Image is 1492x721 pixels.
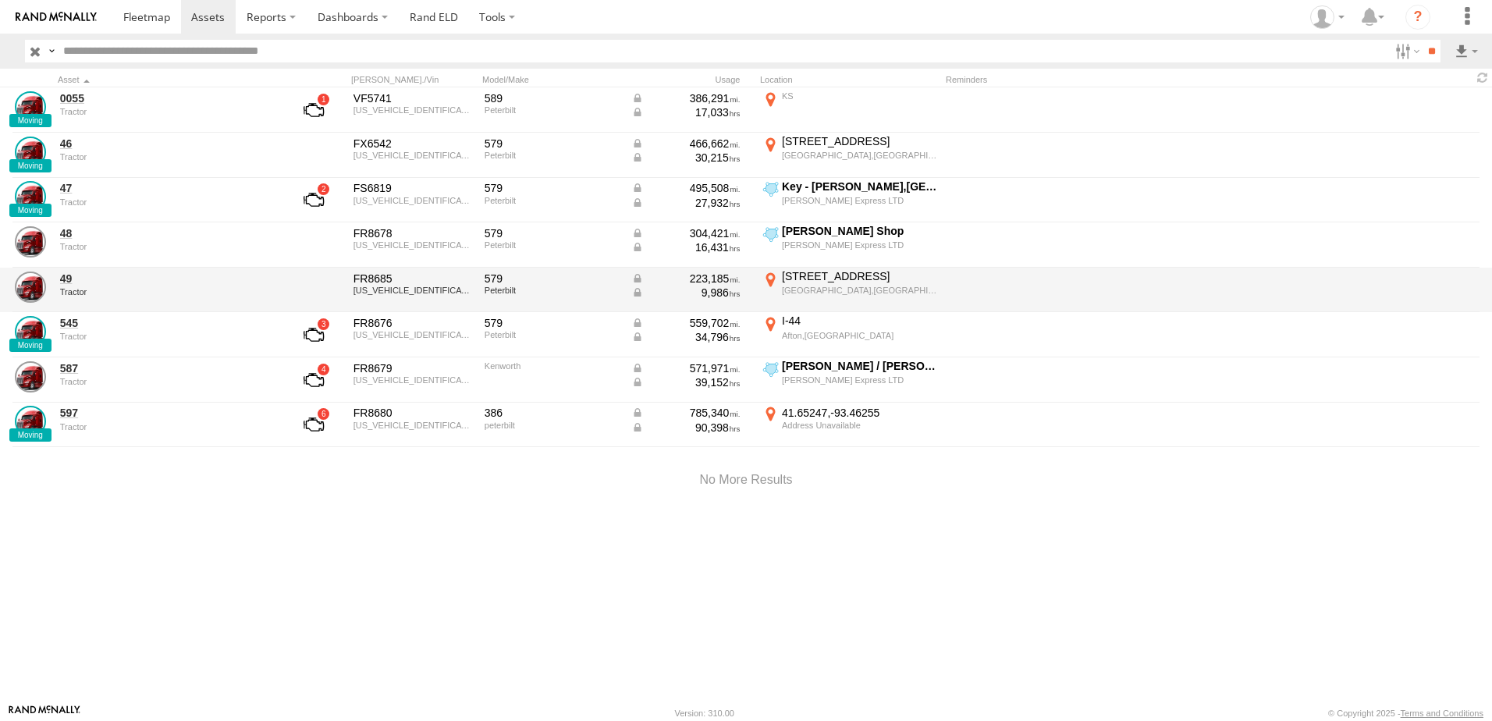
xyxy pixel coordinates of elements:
[60,332,274,341] div: undefined
[15,361,46,392] a: View Asset Details
[1305,5,1350,29] div: Tim Zylstra
[782,91,937,101] div: KS
[760,359,940,401] label: Click to View Current Location
[353,226,474,240] div: FR8678
[285,316,343,353] a: View Asset with Fault/s
[353,375,474,385] div: 1XDAD49X36J139868
[1473,70,1492,85] span: Refresh
[629,74,754,85] div: Usage
[16,12,97,23] img: rand-logo.svg
[60,197,274,207] div: undefined
[15,316,46,347] a: View Asset Details
[631,226,741,240] div: Data from Vehicle CANbus
[485,361,620,371] div: Kenworth
[58,74,276,85] div: Click to Sort
[485,316,620,330] div: 579
[60,107,274,116] div: undefined
[485,105,620,115] div: Peterbilt
[631,330,741,344] div: Data from Vehicle CANbus
[485,151,620,160] div: Peterbilt
[353,137,474,151] div: FX6542
[830,407,879,419] span: -93.46255
[353,406,474,420] div: FR8680
[9,705,80,721] a: Visit our Website
[353,421,474,430] div: 1XPHD49X1CD144649
[60,422,274,432] div: undefined
[760,224,940,266] label: Click to View Current Location
[631,151,741,165] div: Data from Vehicle CANbus
[1401,709,1483,718] a: Terms and Conditions
[60,226,274,240] a: 48
[485,421,620,430] div: peterbilt
[485,181,620,195] div: 579
[353,316,474,330] div: FR8676
[782,407,830,419] span: 41.65247
[45,40,58,62] label: Search Query
[485,286,620,295] div: Peterbilt
[60,91,274,105] a: 0055
[485,272,620,286] div: 579
[60,316,274,330] a: 545
[60,287,274,297] div: undefined
[353,196,474,205] div: 1XPBDP9X0LD665787
[15,91,46,123] a: View Asset Details
[351,74,476,85] div: [PERSON_NAME]./Vin
[285,181,343,218] a: View Asset with Fault/s
[353,240,474,250] div: 1XPBD49X6PD860006
[760,89,940,131] label: Click to View Current Location
[946,74,1195,85] div: Reminders
[631,196,741,210] div: Data from Vehicle CANbus
[782,179,937,194] div: Key - [PERSON_NAME],[GEOGRAPHIC_DATA]
[15,272,46,303] a: View Asset Details
[60,272,274,286] a: 49
[285,361,343,399] a: View Asset with Fault/s
[353,361,474,375] div: FR8679
[760,134,940,176] label: Click to View Current Location
[675,709,734,718] div: Version: 310.00
[485,240,620,250] div: Peterbilt
[631,361,741,375] div: Data from Vehicle CANbus
[631,105,741,119] div: Data from Vehicle CANbus
[631,406,741,420] div: Data from Vehicle CANbus
[760,404,940,446] label: Click to View Current Location
[1389,40,1423,62] label: Search Filter Options
[60,242,274,251] div: undefined
[485,406,620,420] div: 386
[15,137,46,168] a: View Asset Details
[485,196,620,205] div: Peterbilt
[1328,709,1483,718] div: © Copyright 2025 -
[782,375,937,385] div: [PERSON_NAME] Express LTD
[631,137,741,151] div: Data from Vehicle CANbus
[485,91,620,105] div: 589
[782,269,937,283] div: [STREET_ADDRESS]
[285,406,343,443] a: View Asset with Fault/s
[60,137,274,151] a: 46
[760,74,940,85] div: Location
[60,181,274,195] a: 47
[782,330,937,341] div: Afton,[GEOGRAPHIC_DATA]
[782,134,937,148] div: [STREET_ADDRESS]
[485,330,620,339] div: Peterbilt
[1453,40,1480,62] label: Export results as...
[760,269,940,311] label: Click to View Current Location
[760,314,940,356] label: Click to View Current Location
[353,91,474,105] div: VF5741
[631,316,741,330] div: Data from Vehicle CANbus
[760,179,940,222] label: Click to View Current Location
[60,406,274,420] a: 597
[60,152,274,162] div: undefined
[782,359,937,373] div: [PERSON_NAME] / [PERSON_NAME]
[782,240,937,250] div: [PERSON_NAME] Express LTD
[631,240,741,254] div: Data from Vehicle CANbus
[353,105,474,115] div: 1XPBDP9X0LD665692
[1405,5,1430,30] i: ?
[15,181,46,212] a: View Asset Details
[60,361,274,375] a: 587
[631,181,741,195] div: Data from Vehicle CANbus
[60,377,274,386] div: undefined
[782,150,937,161] div: [GEOGRAPHIC_DATA],[GEOGRAPHIC_DATA]
[15,406,46,437] a: View Asset Details
[353,151,474,160] div: 1XPBDP9X5LD665686
[353,272,474,286] div: FR8685
[782,195,937,206] div: [PERSON_NAME] Express LTD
